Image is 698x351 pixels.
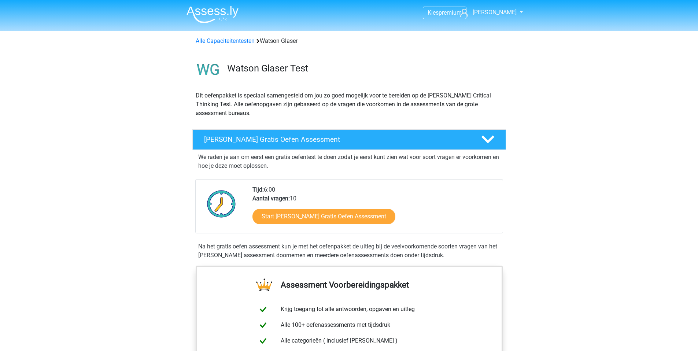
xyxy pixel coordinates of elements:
[428,9,439,16] span: Kies
[457,8,517,17] a: [PERSON_NAME]
[252,186,264,193] b: Tijd:
[252,209,395,224] a: Start [PERSON_NAME] Gratis Oefen Assessment
[203,185,240,222] img: Klok
[227,63,500,74] h3: Watson Glaser Test
[189,129,509,150] a: [PERSON_NAME] Gratis Oefen Assessment
[198,153,500,170] p: We raden je aan om eerst een gratis oefentest te doen zodat je eerst kunt zien wat voor soort vra...
[196,37,255,44] a: Alle Capaciteitentesten
[423,8,466,18] a: Kiespremium
[195,242,503,260] div: Na het gratis oefen assessment kun je met het oefenpakket de uitleg bij de veelvoorkomende soorte...
[473,9,517,16] span: [PERSON_NAME]
[186,6,239,23] img: Assessly
[193,37,506,45] div: Watson Glaser
[247,185,502,233] div: 6:00 10
[204,135,469,144] h4: [PERSON_NAME] Gratis Oefen Assessment
[439,9,462,16] span: premium
[196,91,503,118] p: Dit oefenpakket is speciaal samengesteld om jou zo goed mogelijk voor te bereiden op de [PERSON_N...
[252,195,290,202] b: Aantal vragen:
[193,54,224,85] img: watson glaser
